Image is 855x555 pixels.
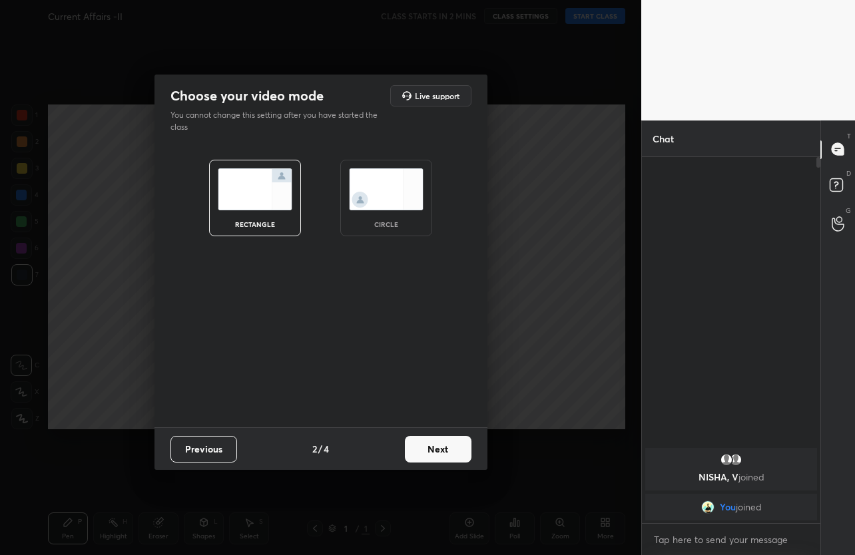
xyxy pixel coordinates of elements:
[729,453,742,466] img: default.png
[847,131,851,141] p: T
[701,500,714,514] img: cbb332b380cd4d0a9bcabf08f684c34f.jpg
[738,470,764,483] span: joined
[846,206,851,216] p: G
[720,453,733,466] img: default.png
[736,502,762,512] span: joined
[360,221,413,228] div: circle
[170,87,324,104] h2: Choose your video mode
[170,109,386,133] p: You cannot change this setting after you have started the class
[846,168,851,178] p: D
[324,442,329,456] h4: 4
[642,445,820,523] div: grid
[405,436,471,462] button: Next
[318,442,322,456] h4: /
[349,168,424,210] img: circleScreenIcon.acc0effb.svg
[642,121,685,156] p: Chat
[720,502,736,512] span: You
[653,472,809,482] p: NISHA, V
[312,442,317,456] h4: 2
[170,436,237,462] button: Previous
[415,92,459,100] h5: Live support
[218,168,292,210] img: normalScreenIcon.ae25ed63.svg
[228,221,282,228] div: rectangle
